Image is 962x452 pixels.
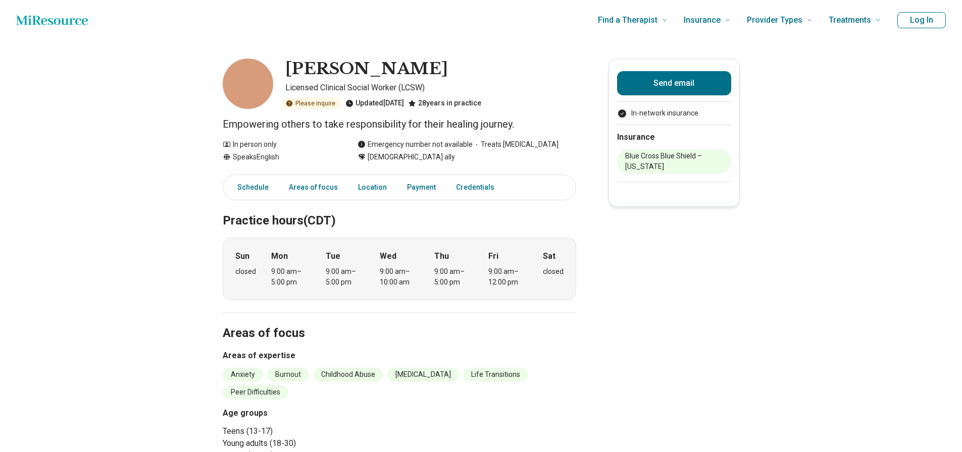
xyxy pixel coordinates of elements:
[387,368,459,381] li: [MEDICAL_DATA]
[380,250,396,262] strong: Wed
[829,13,871,27] span: Treatments
[368,152,455,162] span: [DEMOGRAPHIC_DATA] ally
[223,59,273,109] img: Tina Bugg, Licensed Clinical Social Worker (LCSW)
[434,266,473,288] div: 9:00 am – 5:00 pm
[223,437,395,449] li: Young adults (18-30)
[285,82,576,94] p: Licensed Clinical Social Worker (LCSW)
[617,149,731,174] li: Blue Cross Blue Shield – [US_STATE]
[235,266,256,277] div: closed
[223,407,395,419] h3: Age groups
[463,368,528,381] li: Life Transitions
[16,10,88,30] a: Home page
[326,266,365,288] div: 9:00 am – 5:00 pm
[408,98,481,109] div: 28 years in practice
[271,250,288,262] strong: Mon
[326,250,340,262] strong: Tue
[223,117,576,131] p: Empowering others to take responsibility for their healing journey.
[281,98,341,109] div: Please inquire
[223,350,576,362] h3: Areas of expertise
[543,266,564,277] div: closed
[450,177,507,198] a: Credentials
[488,250,498,262] strong: Fri
[223,368,263,381] li: Anxiety
[285,59,448,80] h1: [PERSON_NAME]
[271,266,310,288] div: 9:00 am – 5:00 pm
[617,131,731,143] h2: Insurance
[434,250,449,262] strong: Thu
[617,108,731,119] ul: Payment options
[223,238,576,300] div: When does the program meet?
[897,12,946,28] button: Log In
[223,139,337,150] div: In person only
[223,425,395,437] li: Teens (13-17)
[684,13,721,27] span: Insurance
[223,152,337,162] div: Speaks English
[617,108,731,119] li: In-network insurance
[225,177,275,198] a: Schedule
[401,177,442,198] a: Payment
[223,188,576,230] h2: Practice hours (CDT)
[473,139,559,150] span: Treats [MEDICAL_DATA]
[313,368,383,381] li: Childhood Abuse
[283,177,344,198] a: Areas of focus
[358,139,473,150] div: Emergency number not available
[345,98,404,109] div: Updated [DATE]
[235,250,249,262] strong: Sun
[380,266,419,288] div: 9:00 am – 10:00 am
[543,250,555,262] strong: Sat
[267,368,309,381] li: Burnout
[223,301,576,342] h2: Areas of focus
[747,13,802,27] span: Provider Types
[617,71,731,95] button: Send email
[598,13,657,27] span: Find a Therapist
[223,385,288,399] li: Peer Difficulties
[488,266,527,288] div: 9:00 am – 12:00 pm
[352,177,393,198] a: Location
